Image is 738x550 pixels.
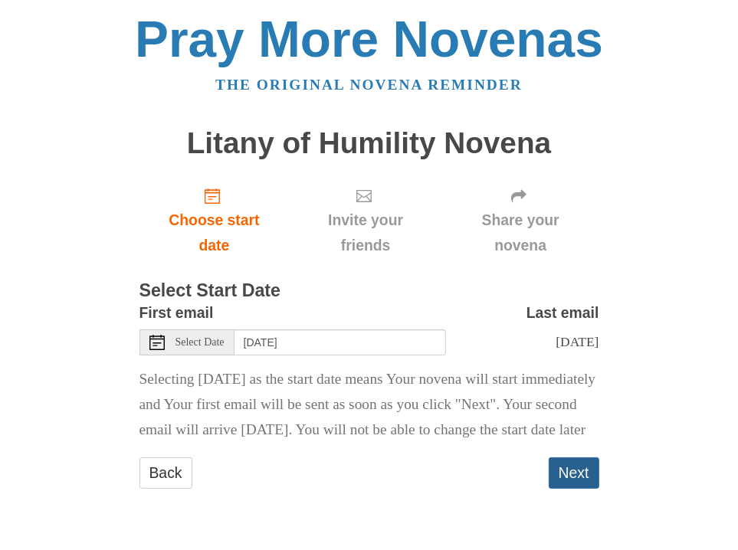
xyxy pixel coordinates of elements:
[139,300,214,326] label: First email
[139,175,290,266] a: Choose start date
[458,208,584,258] span: Share your novena
[139,457,192,489] a: Back
[289,175,441,266] div: Click "Next" to confirm your start date first.
[215,77,523,93] a: The original novena reminder
[304,208,426,258] span: Invite your friends
[139,127,599,160] h1: Litany of Humility Novena
[526,300,599,326] label: Last email
[549,457,599,489] button: Next
[139,281,599,301] h3: Select Start Date
[139,367,599,443] p: Selecting [DATE] as the start date means Your novena will start immediately and Your first email ...
[175,337,225,348] span: Select Date
[155,208,274,258] span: Choose start date
[135,11,603,67] a: Pray More Novenas
[235,329,446,355] input: Use the arrow keys to pick a date
[442,175,599,266] div: Click "Next" to confirm your start date first.
[556,334,599,349] span: [DATE]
